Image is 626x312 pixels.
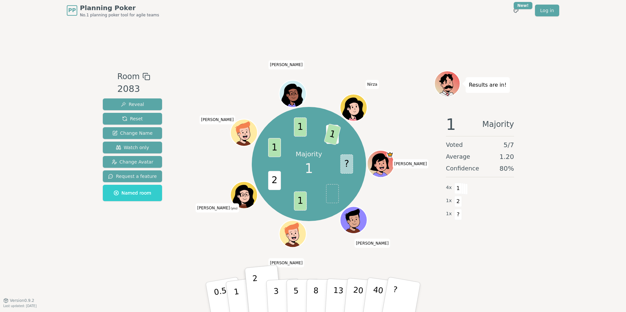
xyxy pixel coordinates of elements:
span: Click to change your name [366,80,379,89]
span: Click to change your name [199,115,235,125]
a: PPPlanning PokerNo.1 planning poker tool for agile teams [67,3,159,18]
span: Click to change your name [268,61,304,70]
button: Change Name [103,127,162,139]
span: Confidence [446,164,479,173]
button: Version0.9.2 [3,298,34,303]
span: 1 [294,191,307,210]
span: Click to change your name [393,159,429,168]
button: Request a feature [103,170,162,182]
span: Change Avatar [112,159,154,165]
span: 4 x [446,184,452,191]
button: Change Avatar [103,156,162,168]
span: 1 [268,138,281,157]
span: ? [454,209,462,220]
span: 1 [324,123,341,145]
span: Natasha is the host [387,151,394,158]
span: Named room [114,190,151,196]
span: 1 [446,116,456,132]
span: Majority [482,116,514,132]
span: 1 [305,159,313,178]
span: ? [341,154,353,173]
p: 2 [252,274,261,309]
span: 1 [454,183,462,194]
span: Request a feature [108,173,157,180]
span: 80 % [500,164,514,173]
button: Reset [103,113,162,125]
span: Room [117,71,139,82]
span: Version 0.9.2 [10,298,34,303]
span: Click to change your name [354,239,390,248]
span: Change Name [112,130,153,136]
span: Watch only [116,144,149,151]
span: 2 [268,171,281,190]
span: Click to change your name [268,258,304,268]
span: Planning Poker [80,3,159,12]
span: 1 [294,117,307,136]
span: Reveal [121,101,144,108]
span: Average [446,152,470,161]
p: Results are in! [469,80,506,90]
span: 1 x [446,197,452,204]
button: Watch only [103,142,162,153]
span: Reset [122,115,143,122]
div: New! [514,2,532,9]
span: Voted [446,140,463,149]
span: Last updated: [DATE] [3,304,37,308]
span: Click to change your name [195,203,239,213]
button: Reveal [103,98,162,110]
span: 2 [454,196,462,207]
button: Click to change your avatar [231,182,257,208]
span: 5 / 7 [504,140,514,149]
p: Majority [296,149,322,159]
span: No.1 planning poker tool for agile teams [80,12,159,18]
span: (you) [230,207,238,210]
span: PP [68,7,76,14]
button: Named room [103,185,162,201]
span: 1 x [446,210,452,217]
button: New! [510,5,522,16]
div: 2083 [117,82,150,96]
a: Log in [535,5,559,16]
span: 1.20 [499,152,514,161]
